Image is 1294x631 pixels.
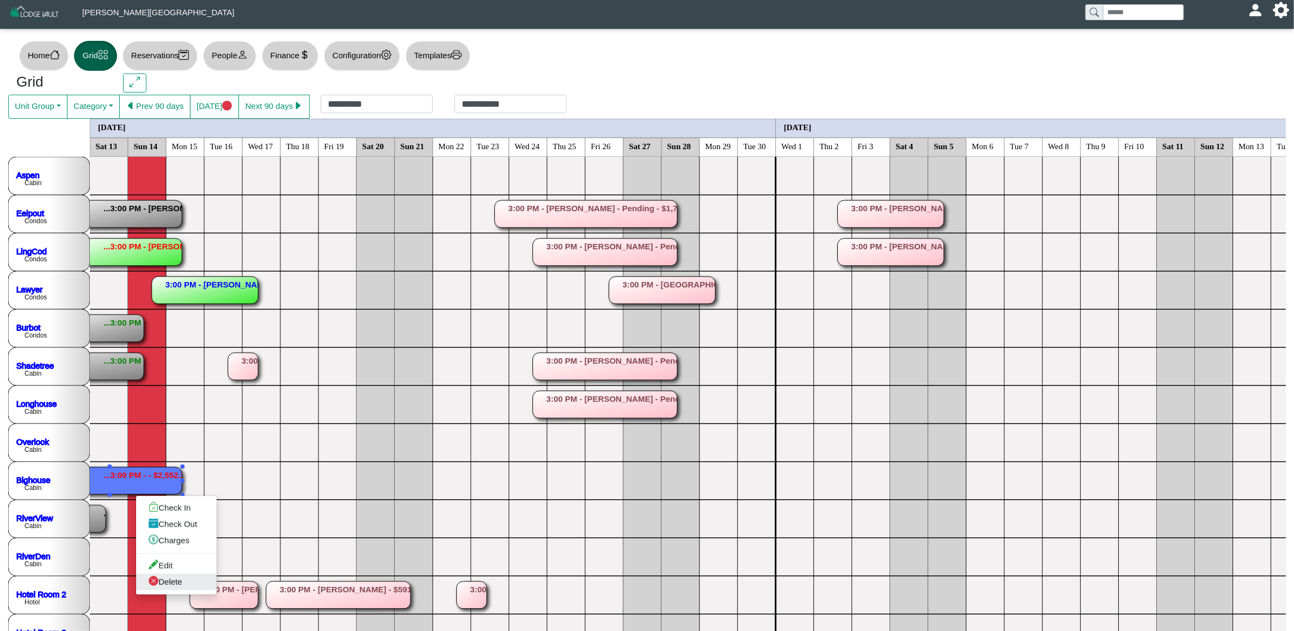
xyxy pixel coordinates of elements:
svg: circle fill [222,101,232,111]
svg: search [1090,8,1099,16]
button: Reservationscalendar2 check [122,41,198,71]
svg: arrows angle expand [130,77,140,87]
text: Fri 26 [591,142,611,150]
text: Fri 19 [324,142,344,150]
svg: house [50,50,60,60]
svg: printer [451,50,462,60]
text: Thu 9 [1087,142,1106,150]
svg: pencil fill [149,560,159,570]
text: Cabin [24,408,41,415]
text: Tue 30 [744,142,766,150]
button: Financecurrency dollar [262,41,318,71]
text: Thu 18 [286,142,310,150]
a: RiverDen [16,551,51,560]
text: Sat 4 [896,142,914,150]
text: Cabin [24,484,41,492]
h3: Grid [16,73,107,91]
img: Z [9,4,60,23]
button: Configurationgear [324,41,400,71]
text: Mon 15 [172,142,198,150]
a: LingCod [16,246,47,255]
a: Aspen [16,170,40,179]
svg: x circle fill [149,576,159,586]
a: Edit [136,558,217,574]
text: Mon 6 [972,142,994,150]
text: Wed 24 [515,142,540,150]
button: Peopleperson [203,41,256,71]
a: Check In [136,500,217,516]
text: Condos [24,255,47,263]
button: [DATE]circle fill [190,95,239,119]
a: Overlook [16,437,50,446]
svg: gear fill [1277,6,1285,14]
svg: bag check [149,502,159,512]
text: Sun 28 [667,142,691,150]
svg: grid [98,50,108,60]
a: Delete [136,574,217,590]
text: Sun 21 [401,142,425,150]
text: Mon 22 [439,142,464,150]
button: Gridgrid [74,41,117,71]
button: Next 90 dayscaret right fill [238,95,310,119]
text: Condos [24,217,47,225]
text: Cabin [24,446,41,454]
a: Lawyer [16,284,42,293]
svg: person [237,50,248,60]
button: Homehouse [19,41,69,71]
svg: gear [381,50,391,60]
text: Mon 13 [1239,142,1265,150]
text: Sun 14 [134,142,158,150]
text: Cabin [24,522,41,530]
text: Fri 3 [858,142,874,150]
text: Tue 16 [210,142,233,150]
text: Sat 27 [629,142,651,150]
text: Cabin [24,560,41,568]
text: Sat 20 [363,142,384,150]
text: Wed 1 [782,142,802,150]
text: Condos [24,293,47,301]
svg: coin [149,535,159,545]
text: Sat 13 [96,142,118,150]
input: Check in [321,95,433,113]
a: Burbot [16,322,41,332]
a: Hotel Room 2 [16,589,66,598]
button: caret left fillPrev 90 days [119,95,191,119]
a: Shadetree [16,360,54,370]
text: Sat 11 [1163,142,1184,150]
a: Longhouse [16,399,57,408]
svg: person fill [1252,6,1260,14]
a: Check Out [136,516,217,532]
button: arrows angle expand [123,73,146,93]
a: Bighouse [16,475,51,484]
text: Thu 2 [820,142,839,150]
text: Condos [24,332,47,339]
button: Templatesprinter [406,41,470,71]
a: RiverView [16,513,53,522]
text: Hotel [24,598,40,606]
text: [DATE] [784,122,812,131]
text: Sun 12 [1201,142,1225,150]
text: Cabin [24,179,41,187]
text: Cabin [24,370,41,377]
a: Eelpout [16,208,45,217]
text: Wed 8 [1048,142,1069,150]
text: Fri 10 [1125,142,1144,150]
text: Tue 23 [477,142,500,150]
svg: caret right fill [293,101,303,111]
svg: calendar check fill [149,518,159,529]
button: Category [67,95,120,119]
text: Wed 17 [248,142,273,150]
svg: currency dollar [299,50,310,60]
text: Thu 25 [553,142,577,150]
text: [DATE] [98,122,126,131]
text: Tue 7 [1010,142,1029,150]
svg: caret left fill [126,101,136,111]
input: Check out [455,95,567,113]
a: Charges [136,532,217,549]
text: Mon 29 [706,142,731,150]
text: Sun 5 [934,142,954,150]
svg: calendar2 check [179,50,189,60]
button: Unit Group [8,95,68,119]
